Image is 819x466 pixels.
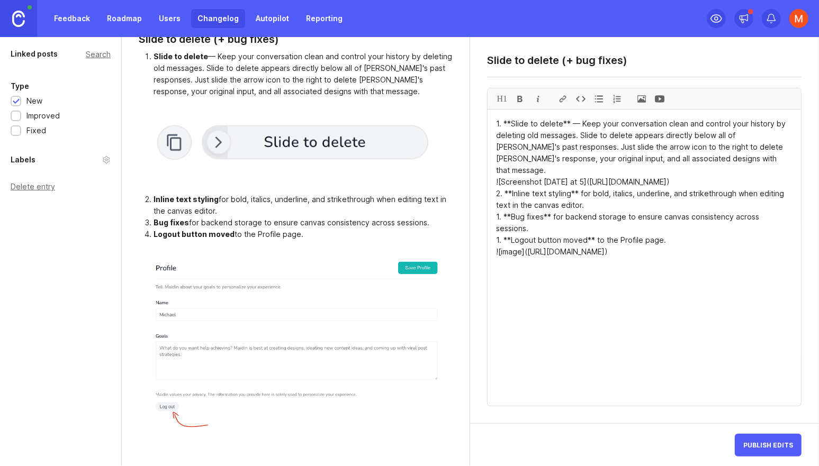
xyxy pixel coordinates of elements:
[12,11,25,27] img: Canny Home
[101,9,148,28] a: Roadmap
[139,32,279,47] a: Slide to delete (+ bug fixes)
[48,9,96,28] a: Feedback
[154,230,235,239] div: Logout button moved
[735,434,802,456] button: Publish Edits
[26,95,42,107] div: New
[743,441,793,449] span: Publish Edits
[154,218,189,227] div: Bug fixes
[11,80,29,93] div: Type
[154,51,453,97] li: — Keep your conversation clean and control your history by deleting old messages. Slide to delete...
[11,153,35,166] div: Labels
[26,125,46,136] div: Fixed
[11,48,58,60] div: Linked posts
[249,9,295,28] a: Autopilot
[191,9,245,28] a: Changelog
[11,183,111,190] div: Delete entry
[154,217,453,229] li: for backend storage to ensure canvas consistency across sessions.
[86,51,111,57] div: Search
[26,110,60,122] div: Improved
[488,109,801,406] textarea: 1. **Slide to delete** — Keep your conversation clean and control your history by deleting old me...
[154,52,208,61] div: Slide to delete
[154,229,453,240] li: to the Profile page.
[789,9,808,28] img: Michael Dreger
[493,88,511,109] div: H1
[154,194,453,217] li: for bold, italics, underline, and strikethrough when editing text in the canvas editor.
[487,54,802,67] textarea: Slide to delete (+ bug fixes)
[152,9,187,28] a: Users
[139,105,453,186] img: Screenshot 2025-09-25 at 5
[139,248,453,455] img: image
[300,9,349,28] a: Reporting
[154,195,219,204] div: Inline text styling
